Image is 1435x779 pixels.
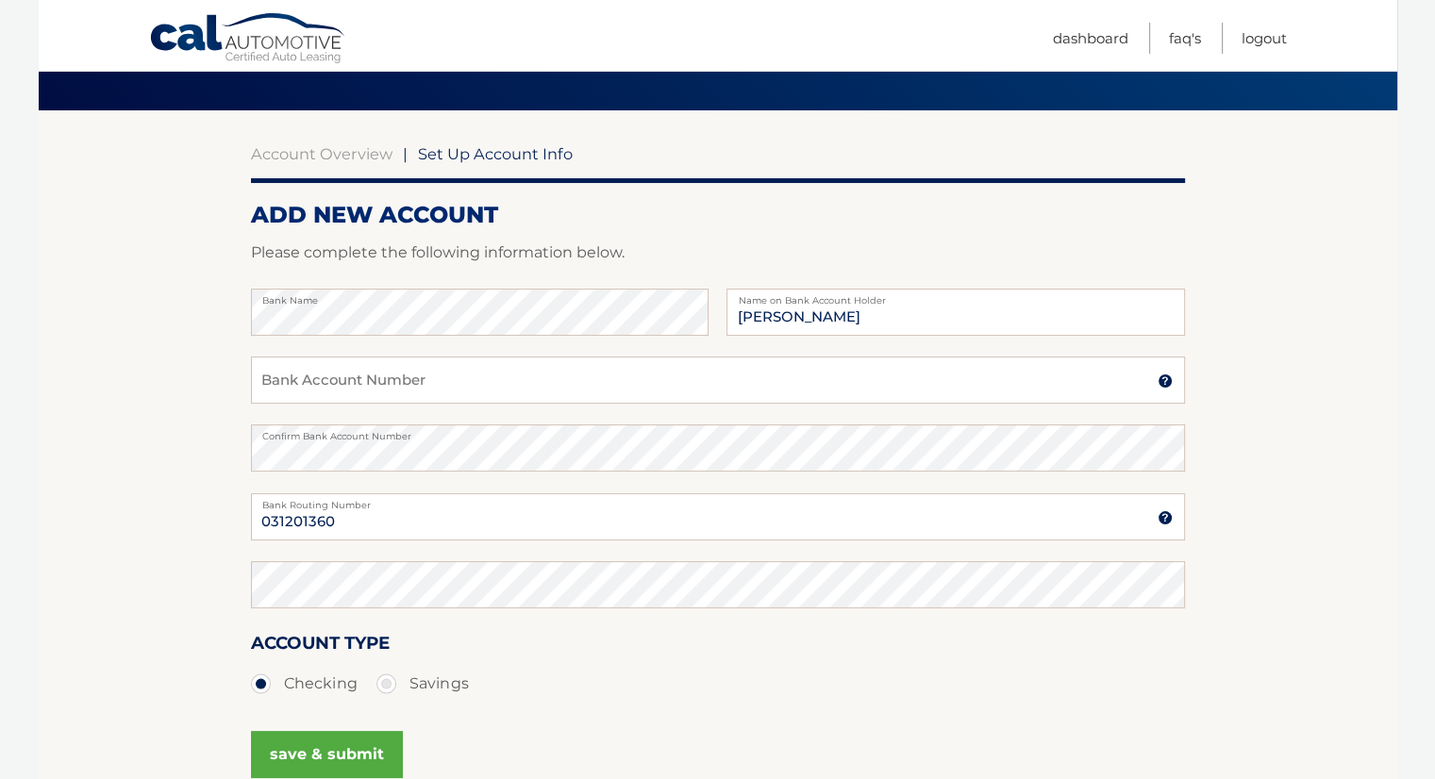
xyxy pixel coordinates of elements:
img: tooltip.svg [1158,373,1173,389]
a: FAQ's [1169,23,1201,54]
input: Bank Routing Number [251,493,1185,540]
p: Please complete the following information below. [251,240,1185,266]
label: Name on Bank Account Holder [726,289,1184,304]
h2: ADD NEW ACCOUNT [251,201,1185,229]
img: tooltip.svg [1158,510,1173,525]
label: Confirm Bank Account Number [251,424,1185,439]
label: Bank Name [251,289,709,304]
a: Account Overview [251,144,392,163]
input: Name on Account (Account Holder Name) [726,289,1184,336]
label: Account Type [251,629,390,664]
a: Cal Automotive [149,12,347,67]
label: Checking [251,665,358,703]
a: Logout [1242,23,1287,54]
span: Set Up Account Info [418,144,573,163]
input: Bank Account Number [251,356,1185,404]
label: Bank Routing Number [251,493,1185,508]
label: Savings [376,665,469,703]
a: Dashboard [1053,23,1128,54]
span: | [403,144,408,163]
button: save & submit [251,731,403,778]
